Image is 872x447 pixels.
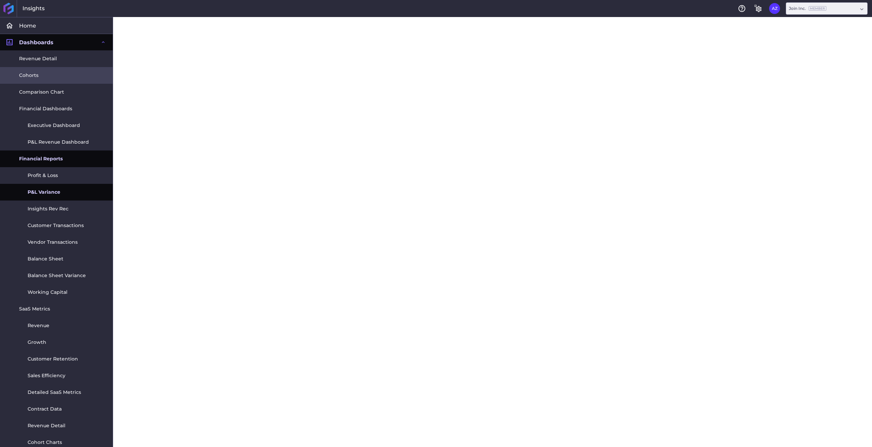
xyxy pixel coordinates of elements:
[28,272,86,279] span: Balance Sheet Variance
[28,139,89,146] span: P&L Revenue Dashboard
[28,122,80,129] span: Executive Dashboard
[28,239,78,246] span: Vendor Transactions
[786,2,868,15] div: Dropdown select
[19,305,50,313] span: SaaS Metrics
[28,189,60,196] span: P&L Variance
[28,372,65,379] span: Sales Efficiency
[19,105,72,112] span: Financial Dashboards
[28,255,63,262] span: Balance Sheet
[19,55,57,62] span: Revenue Detail
[28,422,65,429] span: Revenue Detail
[28,389,81,396] span: Detailed SaaS Metrics
[28,322,49,329] span: Revenue
[769,3,780,14] button: User Menu
[28,289,67,296] span: Working Capital
[28,172,58,179] span: Profit & Loss
[736,3,747,14] button: Help
[809,6,826,11] ins: Member
[19,89,64,96] span: Comparison Chart
[28,205,68,212] span: Insights Rev Rec
[19,39,53,46] span: Dashboards
[789,5,826,12] div: Join Inc.
[753,3,764,14] button: General Settings
[28,222,84,229] span: Customer Transactions
[19,72,38,79] span: Cohorts
[28,405,62,413] span: Contract Data
[28,439,62,446] span: Cohort Charts
[19,22,36,29] span: Home
[28,355,78,363] span: Customer Retention
[19,155,63,162] span: Financial Reports
[28,339,46,346] span: Growth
